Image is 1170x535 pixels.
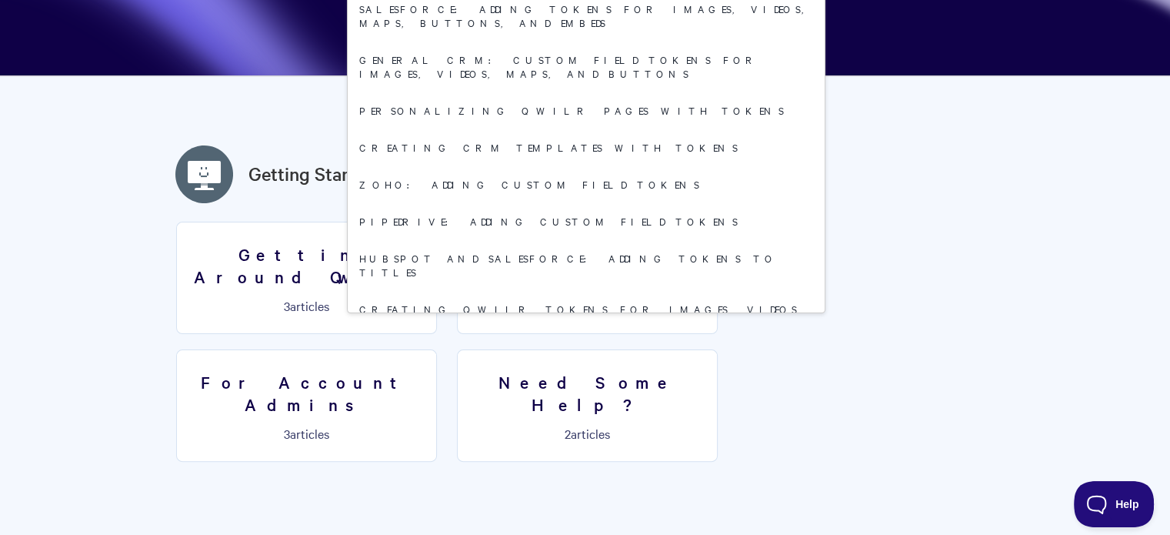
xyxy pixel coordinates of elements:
h3: Need Some Help? [467,371,708,415]
p: articles [467,426,708,440]
span: 3 [284,297,290,314]
a: For Account Admins 3articles [176,349,437,462]
h3: Getting Around Qwilr [186,243,427,287]
a: Pipedrive: Adding Custom Field Tokens [348,202,825,239]
p: articles [186,426,427,440]
a: Personalizing Qwilr Pages with Tokens [348,92,825,129]
a: Getting Started [248,160,375,188]
span: 2 [565,425,571,442]
p: articles [186,299,427,313]
iframe: Toggle Customer Support [1074,481,1155,527]
a: Need Some Help? 2articles [457,349,718,462]
span: 3 [284,425,290,442]
a: Creating CRM Templates with Tokens [348,129,825,166]
a: General CRM: Custom field tokens for images, videos, maps, and buttons [348,41,825,92]
a: Creating Qwilr Tokens for Images, Videos, Maps, Buttons, and Embeds [348,290,825,341]
h3: For Account Admins [186,371,427,415]
a: HubSpot and Salesforce: Adding Tokens to Titles [348,239,825,290]
a: Zoho: Adding Custom Field Tokens [348,166,825,202]
a: Getting Around Qwilr 3articles [176,222,437,334]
